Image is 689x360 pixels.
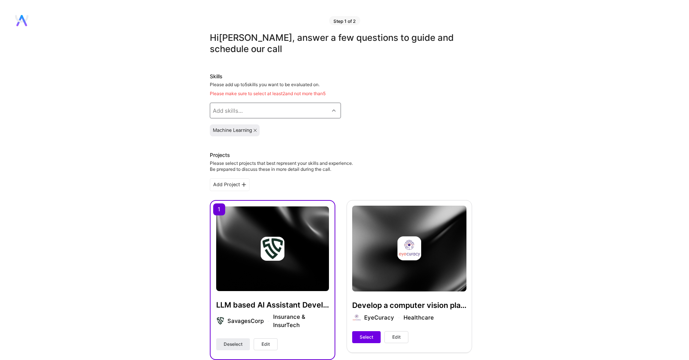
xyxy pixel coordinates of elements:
[210,91,472,97] div: Please make sure to select at least 2 and not more than 5
[254,338,278,350] button: Edit
[360,334,373,341] span: Select
[216,206,329,291] img: cover
[210,82,472,97] div: Please add up to 5 skills you want to be evaluated on.
[210,32,472,55] div: Hi [PERSON_NAME] , answer a few questions to guide and schedule our call
[227,313,329,329] div: SavagesCorp Insurance & InsurTech
[254,129,257,132] i: icon Close
[384,331,408,343] button: Edit
[213,107,243,115] div: Add skills...
[210,178,250,191] div: Add Project
[216,300,329,310] h4: LLM based AI Assistant Development with MCP
[352,331,381,343] button: Select
[213,127,252,133] div: Machine Learning
[392,334,401,341] span: Edit
[329,16,360,25] div: Step 1 of 2
[260,237,284,261] img: Company logo
[242,182,246,187] i: icon PlusBlackFlat
[216,317,225,325] img: Company logo
[210,160,353,172] div: Please select projects that best represent your skills and experience. Be prepared to discuss the...
[262,341,270,348] span: Edit
[210,151,230,159] div: Projects
[224,341,242,348] span: Deselect
[332,109,336,112] i: icon Chevron
[210,73,472,80] div: Skills
[216,338,250,350] button: Deselect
